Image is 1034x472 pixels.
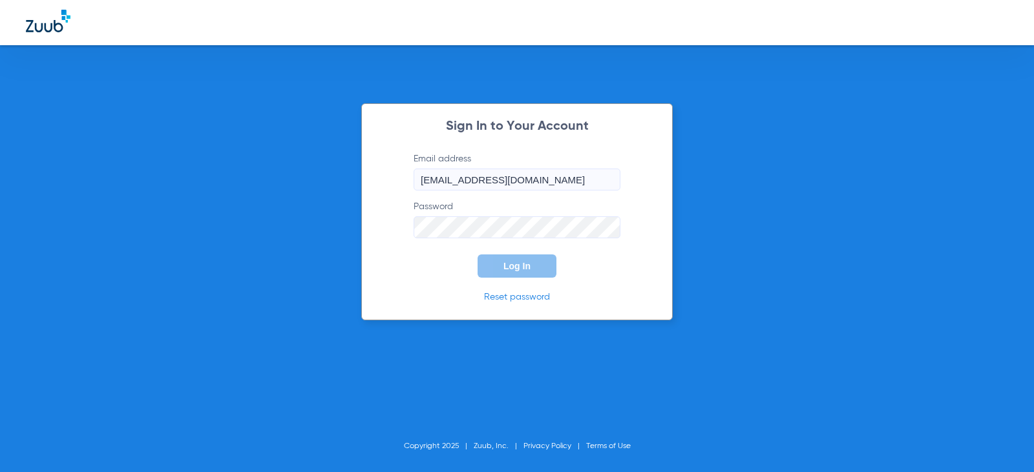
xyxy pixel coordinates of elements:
li: Copyright 2025 [404,440,474,453]
h2: Sign In to Your Account [394,120,640,133]
label: Email address [414,152,620,190]
a: Terms of Use [586,442,631,450]
img: Zuub Logo [26,10,70,32]
a: Reset password [484,292,550,302]
span: Log In [503,261,531,271]
input: Password [414,216,620,238]
input: Email address [414,169,620,190]
button: Log In [478,254,556,278]
a: Privacy Policy [523,442,571,450]
label: Password [414,200,620,238]
li: Zuub, Inc. [474,440,523,453]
